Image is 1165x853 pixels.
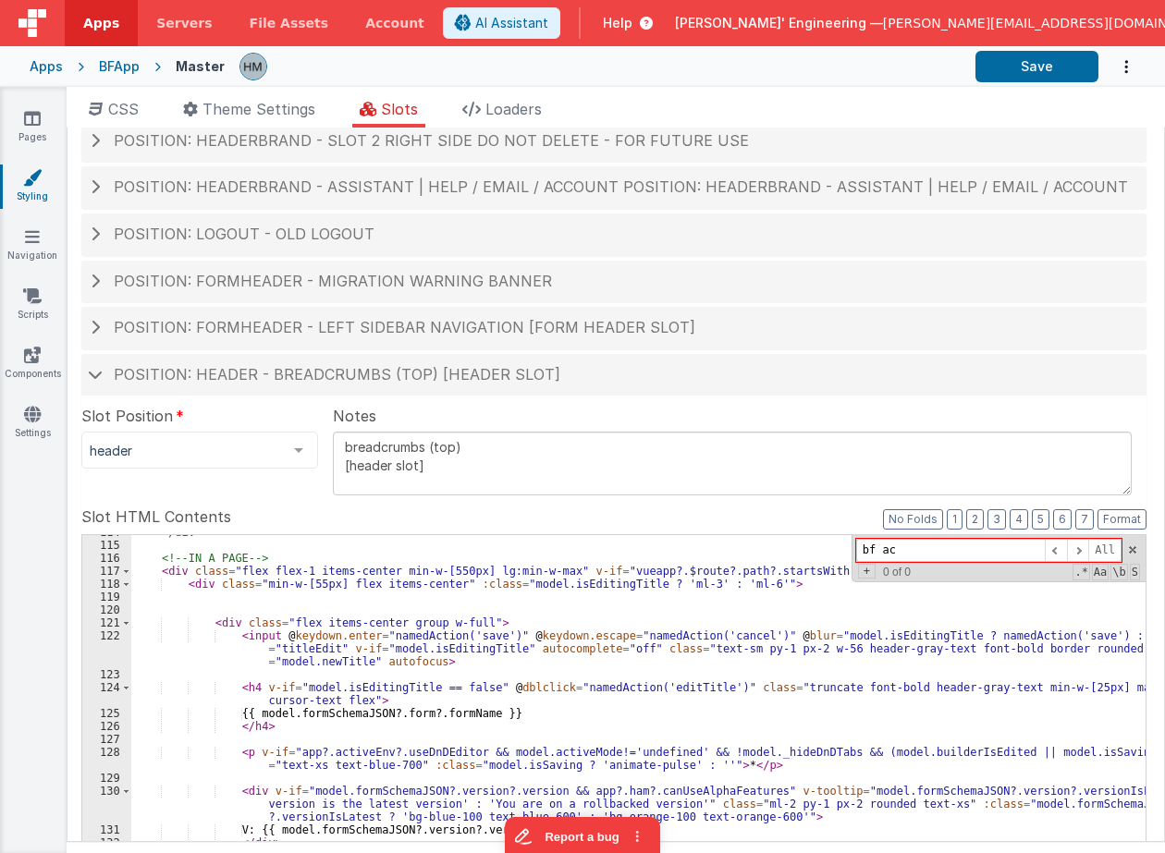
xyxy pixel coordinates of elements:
[443,7,560,39] button: AI Assistant
[82,603,131,616] div: 120
[114,177,1128,196] span: Position: headerBrand - Assistant | Help / Email / Account Position: headerBrand - Assistant | He...
[114,365,560,384] span: Position: header - breadcrumbs (top) [header slot]
[156,14,212,32] span: Servers
[1110,564,1127,580] span: Whole Word Search
[1098,48,1135,86] button: Options
[987,509,1006,530] button: 3
[1073,564,1089,580] span: RegExp Search
[82,578,131,591] div: 118
[202,100,315,118] span: Theme Settings
[485,100,542,118] span: Loaders
[114,272,552,290] span: Position: formHeader - Migration warning banner
[475,14,548,32] span: AI Assistant
[82,720,131,733] div: 126
[81,405,173,427] span: Slot Position
[82,552,131,565] div: 116
[1092,564,1109,580] span: CaseSensitive Search
[82,668,131,681] div: 123
[99,57,140,76] div: BFApp
[883,509,943,530] button: No Folds
[250,14,329,32] span: File Assets
[82,836,131,849] div: 132
[1098,509,1147,530] button: Format
[114,318,695,336] span: Position: formHeader - Left Sidebar Navigation [form header slot]
[82,616,131,629] div: 121
[81,506,231,528] span: Slot HTML Contents
[1075,509,1094,530] button: 7
[114,225,374,243] span: Position: logout - old logout
[82,785,131,823] div: 130
[82,539,131,552] div: 115
[82,591,131,603] div: 119
[83,14,119,32] span: Apps
[1088,539,1122,562] span: Alt-Enter
[82,772,131,785] div: 129
[1130,564,1140,580] span: Search In Selection
[675,14,883,32] span: [PERSON_NAME]' Engineering —
[333,405,376,427] span: Notes
[975,51,1098,82] button: Save
[82,746,131,772] div: 128
[381,100,418,118] span: Slots
[82,565,131,578] div: 117
[82,707,131,720] div: 125
[876,566,918,579] span: 0 of 0
[240,54,266,79] img: 1b65a3e5e498230d1b9478315fee565b
[82,629,131,668] div: 122
[108,100,139,118] span: CSS
[947,509,963,530] button: 1
[856,539,1045,562] input: Search for
[82,733,131,746] div: 127
[1032,509,1049,530] button: 5
[858,564,876,579] span: Toggel Replace mode
[82,823,131,836] div: 131
[603,14,632,32] span: Help
[114,131,749,150] span: Position: headerBrand - slot 2 right side DO NOT DELETE - For future use
[176,57,225,76] div: Master
[30,57,63,76] div: Apps
[966,509,984,530] button: 2
[90,442,280,460] span: header
[1053,509,1072,530] button: 6
[1010,509,1028,530] button: 4
[82,681,131,707] div: 124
